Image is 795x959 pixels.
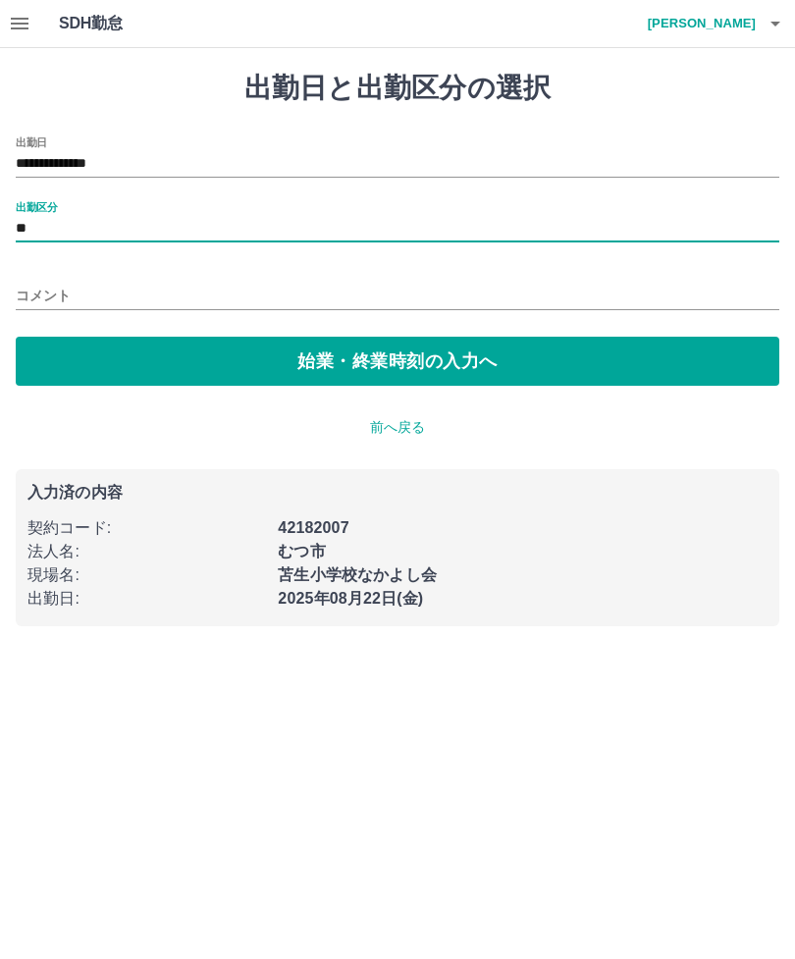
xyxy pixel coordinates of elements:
[27,540,266,563] p: 法人名 :
[27,485,768,501] p: 入力済の内容
[278,519,348,536] b: 42182007
[27,587,266,611] p: 出勤日 :
[16,199,57,214] label: 出勤区分
[27,516,266,540] p: 契約コード :
[27,563,266,587] p: 現場名 :
[278,543,325,559] b: むつ市
[278,566,437,583] b: 苫生小学校なかよし会
[278,590,423,607] b: 2025年08月22日(金)
[16,417,779,438] p: 前へ戻る
[16,72,779,105] h1: 出勤日と出勤区分の選択
[16,337,779,386] button: 始業・終業時刻の入力へ
[16,134,47,149] label: 出勤日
